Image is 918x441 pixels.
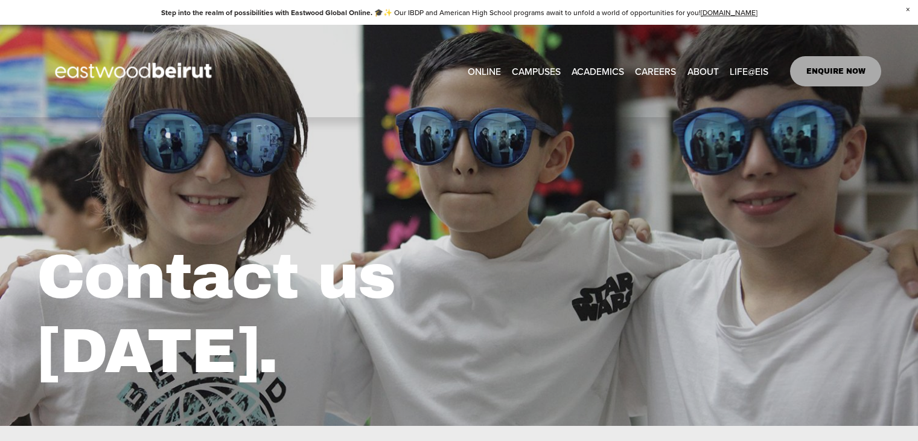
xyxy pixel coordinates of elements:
span: LIFE@EIS [730,63,768,80]
h1: Contact us [DATE]. [37,240,669,390]
a: CAREERS [635,62,676,80]
span: ACADEMICS [572,63,624,80]
a: [DOMAIN_NAME] [701,7,757,18]
a: ONLINE [468,62,501,80]
a: ENQUIRE NOW [790,56,881,86]
a: folder dropdown [687,62,719,80]
img: EastwoodIS Global Site [37,40,234,102]
a: folder dropdown [512,62,561,80]
a: folder dropdown [572,62,624,80]
span: CAMPUSES [512,63,561,80]
span: ABOUT [687,63,719,80]
a: folder dropdown [730,62,768,80]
